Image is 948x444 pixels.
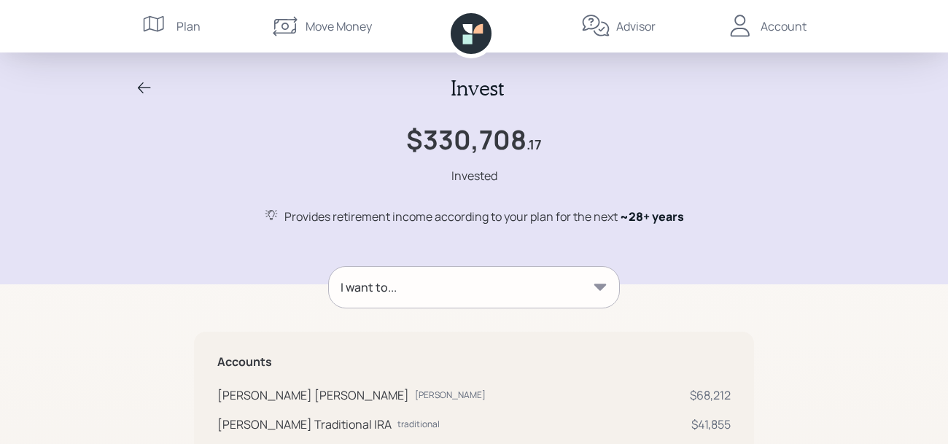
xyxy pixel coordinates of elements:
[690,386,731,404] div: $68,212
[620,209,684,225] span: ~ 28+ years
[451,167,497,184] div: Invested
[527,137,542,153] h4: .17
[415,389,486,402] div: [PERSON_NAME]
[406,124,527,155] h1: $330,708
[306,17,372,35] div: Move Money
[217,416,392,433] div: [PERSON_NAME] Traditional IRA
[691,416,731,433] div: $41,855
[761,17,807,35] div: Account
[451,76,504,101] h2: Invest
[284,208,684,225] div: Provides retirement income according to your plan for the next
[217,355,731,369] h5: Accounts
[616,17,656,35] div: Advisor
[341,279,397,296] div: I want to...
[397,418,440,431] div: traditional
[217,386,409,404] div: [PERSON_NAME] [PERSON_NAME]
[176,17,201,35] div: Plan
